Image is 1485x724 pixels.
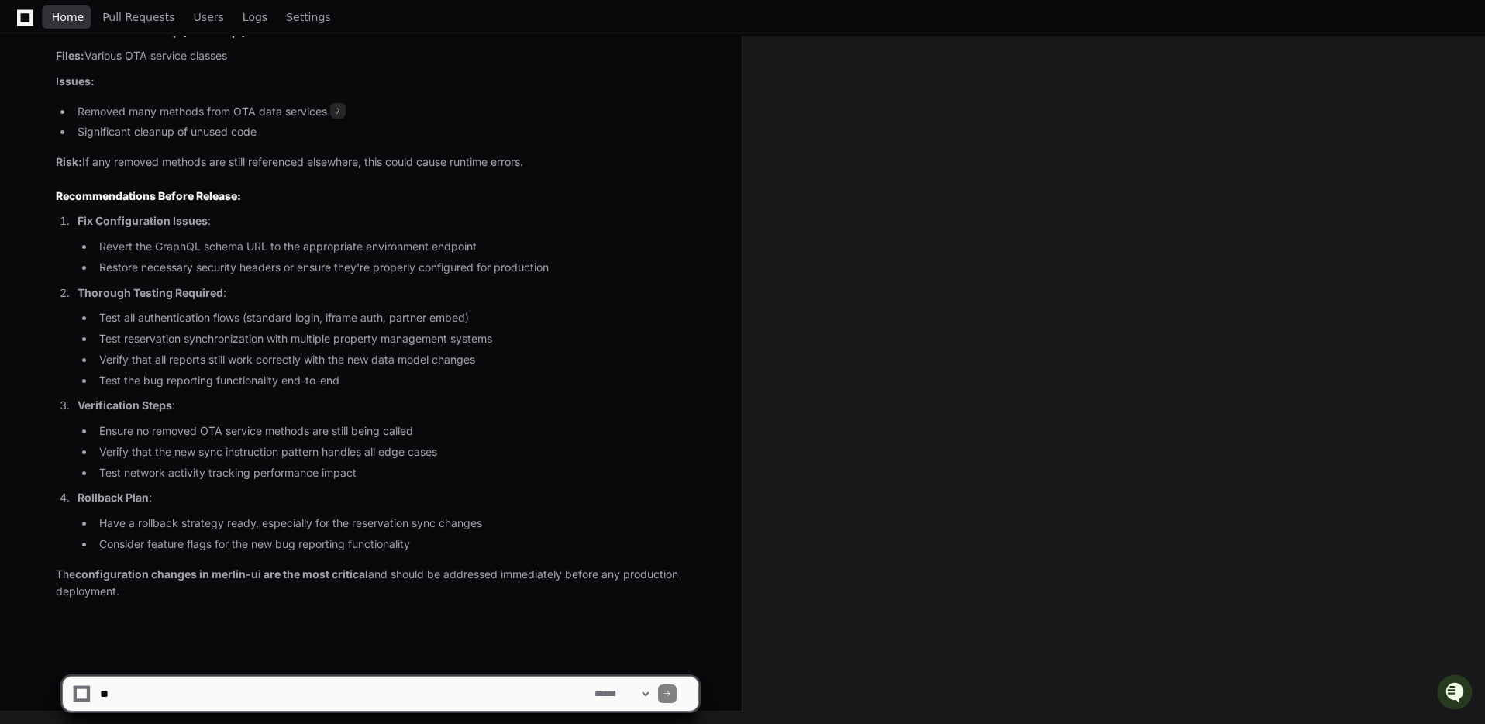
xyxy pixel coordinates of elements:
[137,208,169,220] span: [DATE]
[95,536,698,553] li: Consider feature flags for the new bug reporting functionality
[240,166,282,184] button: See all
[31,209,43,221] img: 1756235613930-3d25f9e4-fa56-45dd-b3ad-e072dfbd1548
[95,422,698,440] li: Ensure no removed OTA service methods are still being called
[56,566,698,602] p: The and should be addressed immediately before any production deployment.
[95,372,698,390] li: Test the bug reporting functionality end-to-end
[16,16,47,47] img: PlayerZero
[95,330,698,348] li: Test reservation synchronization with multiple property management systems
[56,49,84,62] strong: Files:
[194,12,224,22] span: Users
[102,12,174,22] span: Pull Requests
[95,351,698,369] li: Verify that all reports still work correctly with the new data model changes
[75,567,368,581] strong: configuration changes in merlin-ui are the most critical
[56,47,698,65] p: Various OTA service classes
[95,515,698,533] li: Have a rollback strategy ready, especially for the reservation sync changes
[56,189,241,202] strong: Recommendations Before Release:
[78,286,223,299] strong: Thorough Testing Required
[95,464,698,482] li: Test network activity tracking performance impact
[1435,673,1477,715] iframe: Open customer support
[70,115,254,131] div: Start new chat
[95,309,698,327] li: Test all authentication flows (standard login, iframe auth, partner embed)
[78,397,698,415] p: :
[78,489,698,507] p: :
[78,212,698,230] p: :
[56,74,95,88] strong: Issues:
[16,62,282,87] div: Welcome
[286,12,330,22] span: Settings
[330,103,346,119] span: 7
[78,491,149,504] strong: Rollback Plan
[95,259,698,277] li: Restore necessary security headers or ensure they're properly configured for production
[73,103,698,121] li: Removed many methods from OTA data services
[243,12,267,22] span: Logs
[95,443,698,461] li: Verify that the new sync instruction pattern handles all edge cases
[56,153,698,171] p: If any removed methods are still referenced elsewhere, this could cause runtime errors.
[16,115,43,143] img: 1756235613930-3d25f9e4-fa56-45dd-b3ad-e072dfbd1548
[70,131,213,143] div: We're available if you need us!
[73,123,698,141] li: Significant cleanup of unused code
[33,115,60,143] img: 8294786374016_798e290d9caffa94fd1d_72.jpg
[16,193,40,229] img: Robert Klasen
[264,120,282,139] button: Start new chat
[56,155,82,168] strong: Risk:
[95,238,698,256] li: Revert the GraphQL schema URL to the appropriate environment endpoint
[48,208,126,220] span: [PERSON_NAME]
[78,284,698,302] p: :
[52,12,84,22] span: Home
[78,214,208,227] strong: Fix Configuration Issues
[109,242,188,254] a: Powered byPylon
[129,208,134,220] span: •
[154,243,188,254] span: Pylon
[16,169,104,181] div: Past conversations
[78,398,172,412] strong: Verification Steps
